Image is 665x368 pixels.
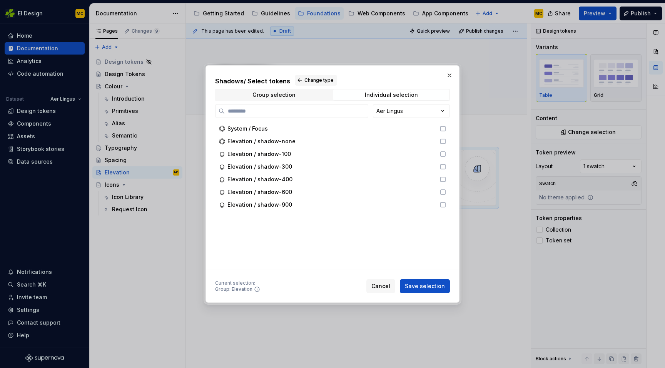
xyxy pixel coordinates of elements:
span: System / Focus [227,125,268,133]
span: Save selection [405,282,445,290]
span: Cancel [371,282,390,290]
button: Cancel [366,279,395,293]
button: Change type [295,75,337,86]
span: Elevation / shadow-none [227,138,296,145]
span: Elevation / shadow-100 [227,150,291,158]
div: Group: Elevation [215,286,252,292]
div: Current selection : [215,280,260,286]
h2: Shadows / Select tokens [215,75,450,86]
span: Elevation / shadow-900 [227,201,292,209]
span: Change type [304,77,334,83]
span: Elevation / shadow-600 [227,188,292,196]
div: Individual selection [365,92,418,98]
button: Save selection [400,279,450,293]
div: Group selection [252,92,296,98]
span: Elevation / shadow-400 [227,176,292,183]
span: Elevation / shadow-300 [227,163,292,171]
